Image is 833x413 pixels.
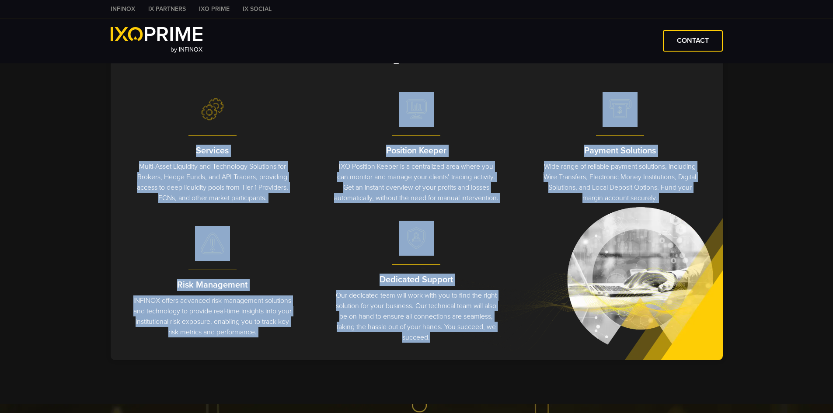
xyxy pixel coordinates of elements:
strong: Risk Management [177,280,247,290]
span: by INFINOX [171,46,202,53]
p: Our dedicated team will work with you to find the right solution for your business. Our technical... [334,290,498,343]
a: IX PARTNERS [142,4,192,14]
a: INFINOX [104,4,142,14]
strong: Services [196,146,229,156]
strong: Global, Multi-Regulated Prime Services [281,47,553,66]
a: by INFINOX [111,27,203,55]
strong: Dedicated Support [380,274,453,285]
p: IXO Position Keeper is a centralized area where you can monitor and manage your clients’ trading ... [334,161,498,203]
a: IX SOCIAL [236,4,278,14]
p: Wide range of reliable payment solutions, including Wire Transfers, Electronic Money Institutions... [538,161,702,203]
p: Multi-Asset Liquidity and Technology Solutions for Brokers, Hedge Funds, and API Traders, providi... [130,161,295,203]
strong: Payment Solutions [584,146,656,156]
a: IXO PRIME [192,4,236,14]
a: CONTACT [663,30,723,52]
strong: Position Keeper [386,146,446,156]
p: INFINOX offers advanced risk management solutions and technology to provide real-time insights in... [130,295,295,337]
